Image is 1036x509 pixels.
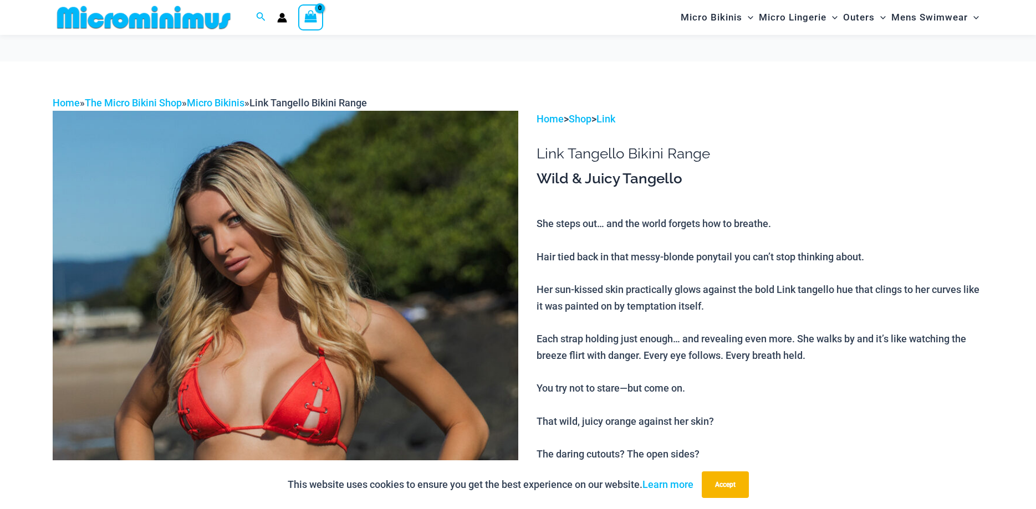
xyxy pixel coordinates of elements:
[889,3,982,32] a: Mens SwimwearMenu ToggleMenu Toggle
[85,97,182,109] a: The Micro Bikini Shop
[826,3,838,32] span: Menu Toggle
[53,97,367,109] span: » » »
[678,3,756,32] a: Micro BikinisMenu ToggleMenu Toggle
[53,97,80,109] a: Home
[537,113,564,125] a: Home
[742,3,753,32] span: Menu Toggle
[537,111,983,127] p: > >
[891,3,968,32] span: Mens Swimwear
[187,97,244,109] a: Micro Bikinis
[759,3,826,32] span: Micro Lingerie
[537,145,983,162] h1: Link Tangello Bikini Range
[256,11,266,24] a: Search icon link
[642,479,693,490] a: Learn more
[249,97,367,109] span: Link Tangello Bikini Range
[875,3,886,32] span: Menu Toggle
[53,5,235,30] img: MM SHOP LOGO FLAT
[277,13,287,23] a: Account icon link
[702,471,749,498] button: Accept
[968,3,979,32] span: Menu Toggle
[288,476,693,493] p: This website uses cookies to ensure you get the best experience on our website.
[840,3,889,32] a: OutersMenu ToggleMenu Toggle
[537,169,983,188] h3: Wild & Juicy Tangello
[843,3,875,32] span: Outers
[681,3,742,32] span: Micro Bikinis
[569,113,591,125] a: Shop
[596,113,615,125] a: Link
[756,3,840,32] a: Micro LingerieMenu ToggleMenu Toggle
[298,4,324,30] a: View Shopping Cart, empty
[676,2,984,33] nav: Site Navigation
